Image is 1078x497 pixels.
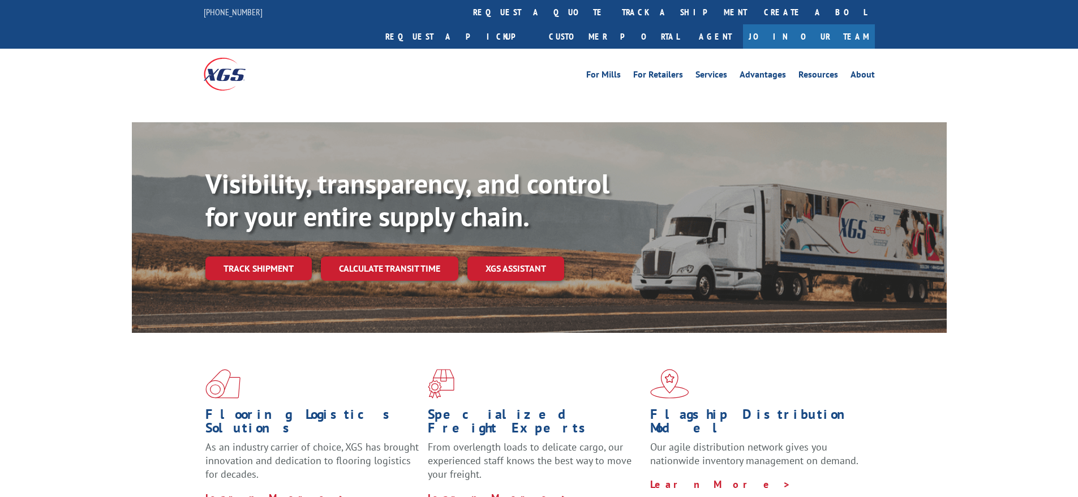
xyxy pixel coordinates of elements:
[743,24,875,49] a: Join Our Team
[205,256,312,280] a: Track shipment
[650,408,864,440] h1: Flagship Distribution Model
[695,70,727,83] a: Services
[650,369,689,399] img: xgs-icon-flagship-distribution-model-red
[740,70,786,83] a: Advantages
[688,24,743,49] a: Agent
[205,408,419,440] h1: Flooring Logistics Solutions
[428,408,642,440] h1: Specialized Freight Experts
[205,166,609,234] b: Visibility, transparency, and control for your entire supply chain.
[205,369,240,399] img: xgs-icon-total-supply-chain-intelligence-red
[633,70,683,83] a: For Retailers
[650,478,791,491] a: Learn More >
[377,24,540,49] a: Request a pickup
[205,440,419,481] span: As an industry carrier of choice, XGS has brought innovation and dedication to flooring logistics...
[586,70,621,83] a: For Mills
[540,24,688,49] a: Customer Portal
[428,440,642,491] p: From overlength loads to delicate cargo, our experienced staff knows the best way to move your fr...
[851,70,875,83] a: About
[798,70,838,83] a: Resources
[321,256,458,281] a: Calculate transit time
[204,6,263,18] a: [PHONE_NUMBER]
[467,256,564,281] a: XGS ASSISTANT
[428,369,454,399] img: xgs-icon-focused-on-flooring-red
[650,440,858,467] span: Our agile distribution network gives you nationwide inventory management on demand.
